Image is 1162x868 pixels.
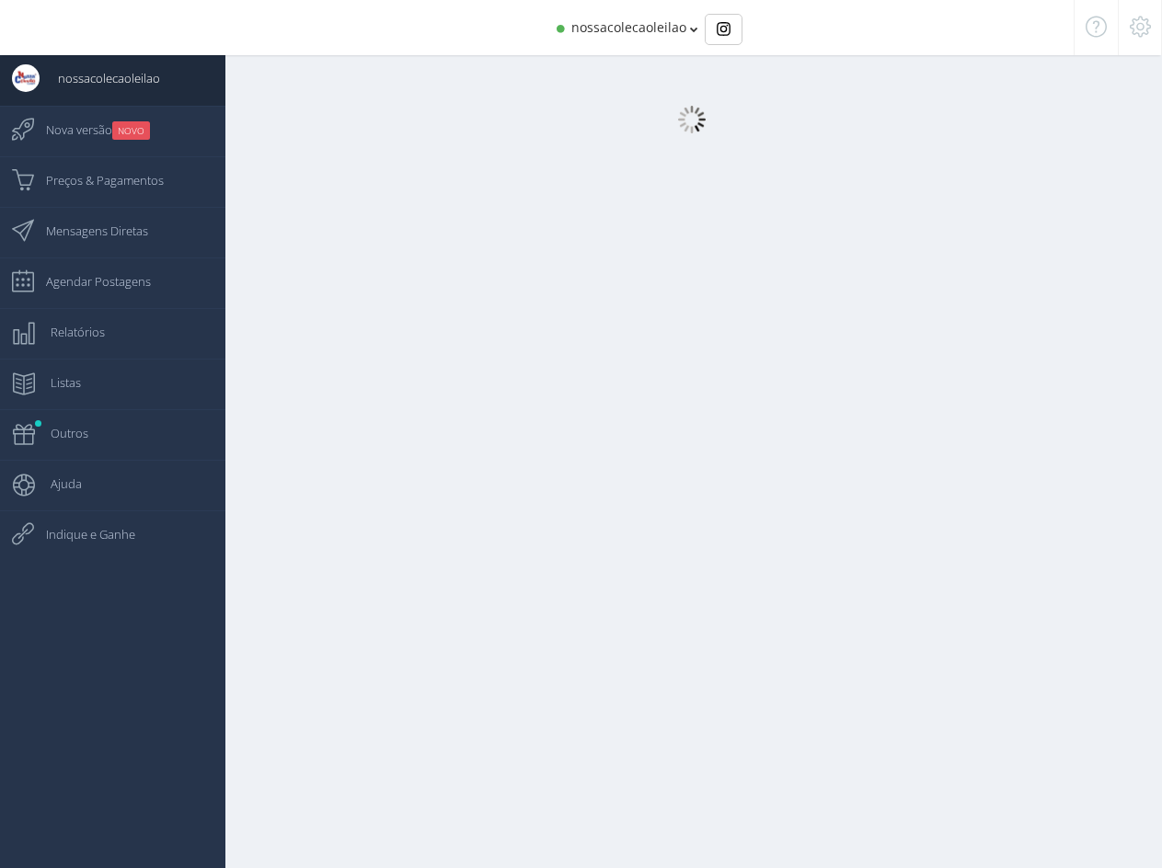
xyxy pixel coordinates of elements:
small: NOVO [112,121,150,140]
span: Outros [32,410,88,456]
span: Indique e Ganhe [28,511,135,557]
span: Nova versão [28,107,150,153]
span: nossacolecaoleilao [40,55,160,101]
span: Mensagens Diretas [28,208,148,254]
span: Ajuda [32,461,82,507]
span: nossacolecaoleilao [571,18,686,36]
div: Basic example [705,14,742,45]
span: Relatórios [32,309,105,355]
span: Agendar Postagens [28,258,151,304]
span: Listas [32,360,81,405]
img: loader.gif [678,106,706,133]
img: Instagram_simple_icon.svg [717,22,731,36]
img: User Image [12,64,40,92]
span: Preços & Pagamentos [28,157,164,203]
